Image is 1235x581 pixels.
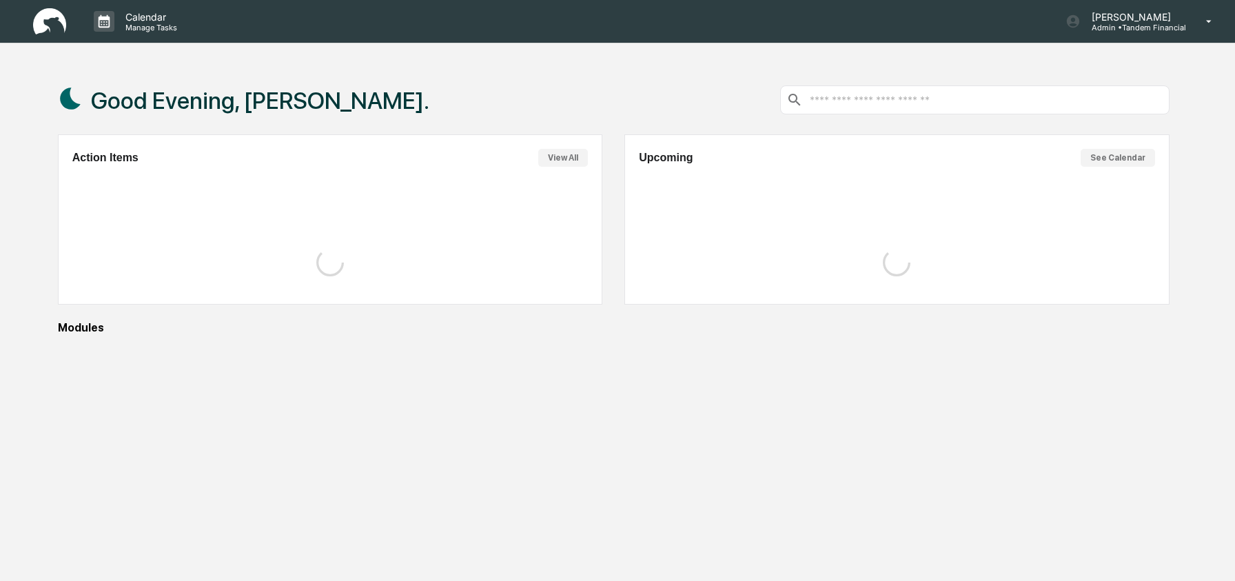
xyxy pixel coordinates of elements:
img: logo [33,8,66,35]
h2: Action Items [72,152,139,164]
p: Calendar [114,11,184,23]
p: Manage Tasks [114,23,184,32]
h1: Good Evening, [PERSON_NAME]. [91,87,429,114]
h2: Upcoming [639,152,693,164]
p: [PERSON_NAME] [1081,11,1186,23]
div: Modules [58,321,1170,334]
button: See Calendar [1081,149,1155,167]
p: Admin • Tandem Financial [1081,23,1186,32]
button: View All [538,149,588,167]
